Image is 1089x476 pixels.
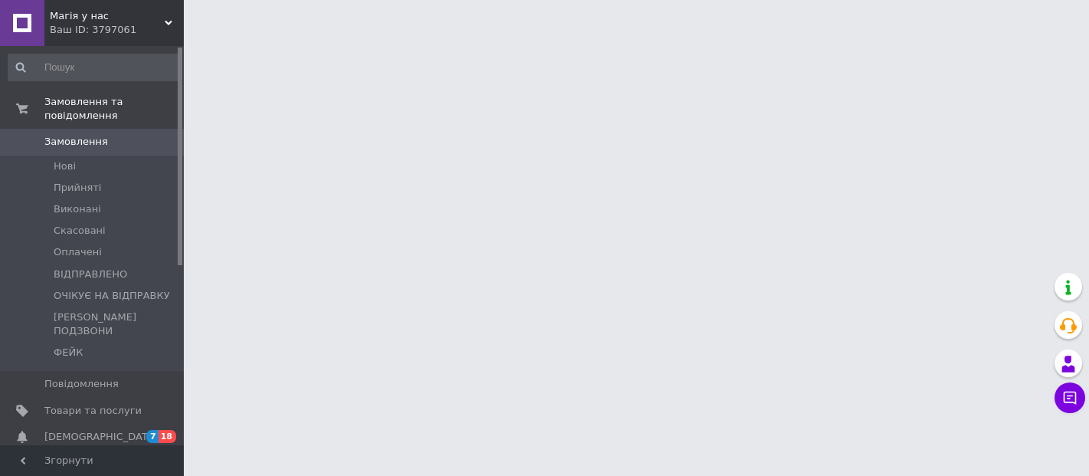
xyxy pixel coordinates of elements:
[44,377,119,391] span: Повідомлення
[44,95,184,123] span: Замовлення та повідомлення
[54,224,106,238] span: Скасовані
[54,268,127,281] span: ВІДПРАВЛЕНО
[54,310,179,338] span: [PERSON_NAME] ПОДЗВОНИ
[146,430,159,443] span: 7
[54,202,101,216] span: Виконані
[54,159,76,173] span: Нові
[159,430,176,443] span: 18
[44,430,158,444] span: [DEMOGRAPHIC_DATA]
[54,245,102,259] span: Оплачені
[8,54,181,81] input: Пошук
[44,404,142,418] span: Товари та послуги
[54,289,170,303] span: ОЧІКУЄ НА ВІДПРАВКУ
[50,23,184,37] div: Ваш ID: 3797061
[54,346,83,359] span: ФЕЙК
[54,181,101,195] span: Прийняті
[44,135,108,149] span: Замовлення
[1055,382,1085,413] button: Чат з покупцем
[50,9,165,23] span: Магія у нас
